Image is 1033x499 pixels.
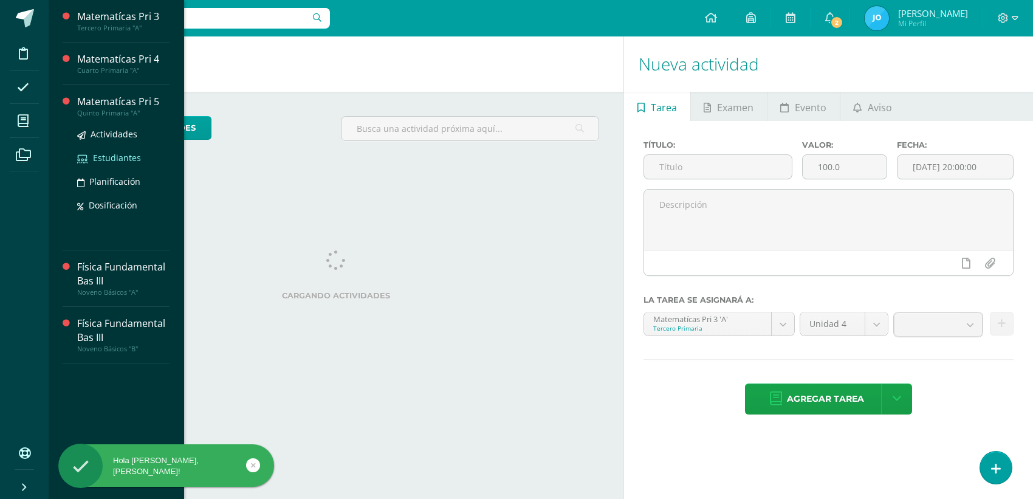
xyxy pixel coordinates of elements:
div: Noveno Básicos "A" [77,288,170,297]
a: Tarea [624,92,690,121]
span: Actividades [91,128,137,140]
a: Unidad 4 [800,312,888,336]
span: Unidad 4 [809,312,856,336]
div: Matematícas Pri 3 'A' [653,312,762,324]
img: 0c5511dc06ee6ae7c7da3ebbca606f85.png [865,6,889,30]
div: Noveno Básicos "B" [77,345,170,353]
div: Matematícas Pri 4 [77,52,170,66]
span: Examen [717,93,753,122]
span: Aviso [868,93,892,122]
input: Puntos máximos [803,155,887,179]
h1: Nueva actividad [639,36,1018,92]
div: Física Fundamental Bas III [77,260,170,288]
label: Valor: [802,140,887,150]
span: Mi Perfil [898,18,968,29]
a: Evento [767,92,840,121]
span: [PERSON_NAME] [898,7,968,19]
h1: Actividades [63,36,609,92]
input: Busca una actividad próxima aquí... [341,117,599,140]
div: Hola [PERSON_NAME], [PERSON_NAME]! [58,455,274,477]
div: Cuarto Primaria "A" [77,66,170,75]
a: Física Fundamental Bas IIINoveno Básicos "A" [77,260,170,297]
span: 2 [830,16,843,29]
label: Cargando actividades [73,291,599,300]
div: Tercero Primaria [653,324,762,332]
div: Matematícas Pri 3 [77,10,170,24]
a: Estudiantes [77,151,170,165]
label: Título: [643,140,792,150]
a: Actividades [77,127,170,141]
a: Matematícas Pri 3Tercero Primaria "A" [77,10,170,32]
a: Dosificación [77,198,170,212]
div: Quinto Primaria "A" [77,109,170,117]
span: Evento [795,93,826,122]
span: Tarea [651,93,677,122]
span: Estudiantes [93,152,141,163]
span: Agregar tarea [787,384,864,414]
a: Matematícas Pri 3 'A'Tercero Primaria [644,312,794,336]
span: Dosificación [89,199,137,211]
a: Matematícas Pri 5Quinto Primaria "A" [77,95,170,117]
a: Aviso [840,92,905,121]
div: Tercero Primaria "A" [77,24,170,32]
a: Planificación [77,174,170,188]
input: Busca un usuario... [57,8,330,29]
input: Fecha de entrega [897,155,1013,179]
div: Física Fundamental Bas III [77,317,170,345]
label: Fecha: [897,140,1014,150]
a: Examen [691,92,767,121]
a: Física Fundamental Bas IIINoveno Básicos "B" [77,317,170,353]
input: Título [644,155,791,179]
span: Planificación [89,176,140,187]
label: La tarea se asignará a: [643,295,1014,305]
div: Matematícas Pri 5 [77,95,170,109]
a: Matematícas Pri 4Cuarto Primaria "A" [77,52,170,75]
